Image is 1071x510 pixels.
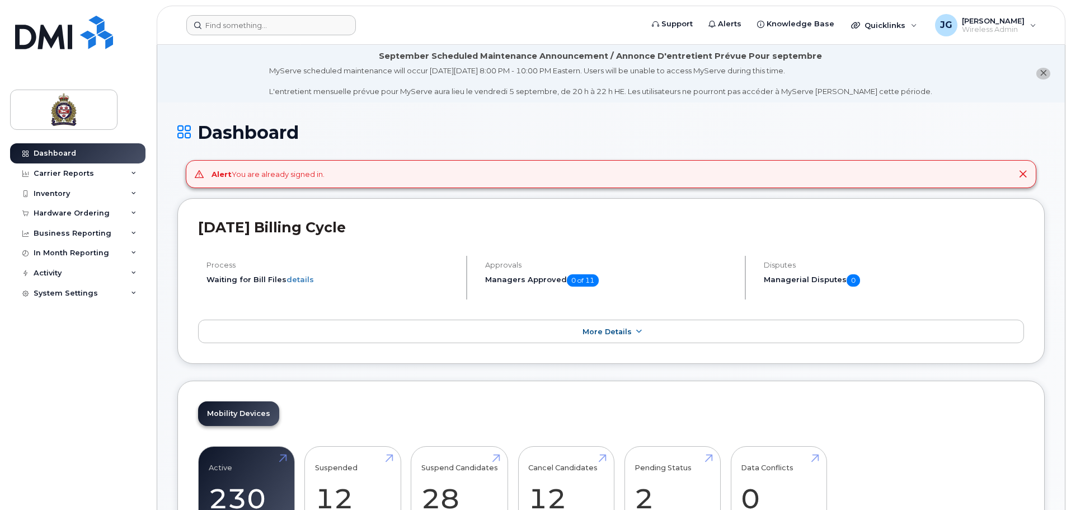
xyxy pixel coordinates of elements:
a: Mobility Devices [198,401,279,426]
span: More Details [583,327,632,336]
h4: Approvals [485,261,735,269]
div: September Scheduled Maintenance Announcement / Annonce D'entretient Prévue Pour septembre [379,50,822,62]
h2: [DATE] Billing Cycle [198,219,1024,236]
a: details [286,275,314,284]
span: 0 [847,274,860,287]
h4: Disputes [764,261,1024,269]
h5: Managers Approved [485,274,735,287]
li: Waiting for Bill Files [206,274,457,285]
button: close notification [1036,68,1050,79]
div: MyServe scheduled maintenance will occur [DATE][DATE] 8:00 PM - 10:00 PM Eastern. Users will be u... [269,65,932,97]
div: You are already signed in. [212,169,325,180]
span: 0 of 11 [567,274,599,287]
strong: Alert [212,170,232,179]
h1: Dashboard [177,123,1045,142]
h4: Process [206,261,457,269]
h5: Managerial Disputes [764,274,1024,287]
